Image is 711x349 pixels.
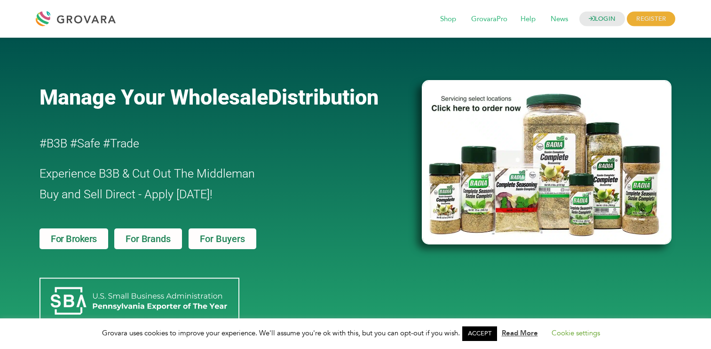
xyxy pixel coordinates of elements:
[102,328,609,338] span: Grovara uses cookies to improve your experience. We'll assume you're ok with this, but you can op...
[39,167,255,180] span: Experience B3B & Cut Out The Middleman
[268,85,379,110] span: Distribution
[189,228,256,249] a: For Buyers
[552,328,600,338] a: Cookie settings
[51,234,97,243] span: For Brokers
[514,14,542,24] a: Help
[465,10,514,28] span: GrovaraPro
[465,14,514,24] a: GrovaraPro
[39,228,108,249] a: For Brokers
[200,234,245,243] span: For Buyers
[434,14,463,24] a: Shop
[39,133,368,154] h2: #B3B #Safe #Trade
[579,12,625,26] a: LOGIN
[544,10,575,28] span: News
[114,228,182,249] a: For Brands
[544,14,575,24] a: News
[39,187,213,201] span: Buy and Sell Direct - Apply [DATE]!
[39,85,406,110] a: Manage Your WholesaleDistribution
[126,234,170,243] span: For Brands
[514,10,542,28] span: Help
[627,12,675,26] span: REGISTER
[462,326,497,341] a: ACCEPT
[502,328,538,338] a: Read More
[39,85,268,110] span: Manage Your Wholesale
[434,10,463,28] span: Shop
